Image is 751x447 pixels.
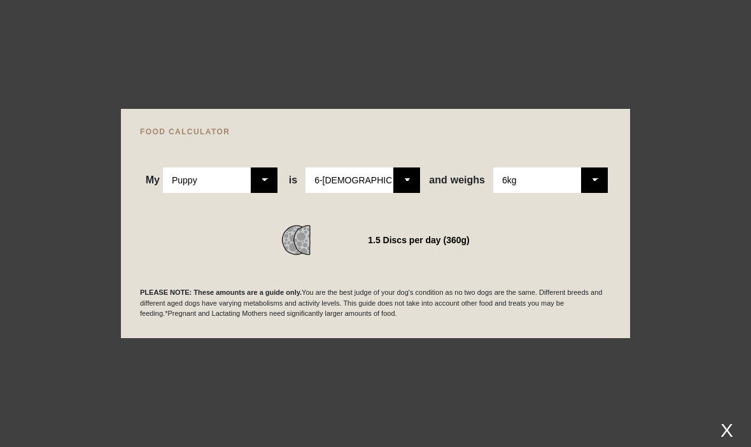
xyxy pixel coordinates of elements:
[429,174,450,186] span: and
[140,287,611,319] p: You are the best judge of your dog's condition as no two dogs are the same. Different breeds and ...
[140,288,302,296] b: PLEASE NOTE: These amounts are a guide only.
[715,420,738,441] div: X
[368,231,470,249] div: 1.5 Discs per day (360g)
[289,174,297,186] span: is
[140,128,611,136] h4: FOOD CALCULATOR
[429,174,485,186] span: weighs
[146,174,160,186] span: My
